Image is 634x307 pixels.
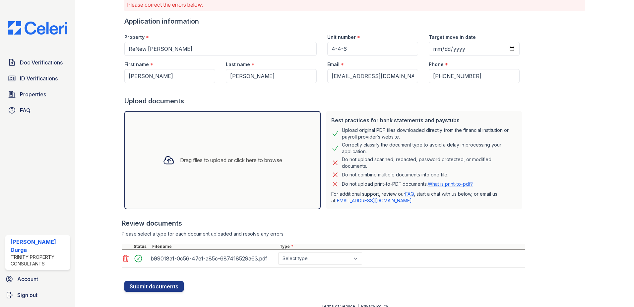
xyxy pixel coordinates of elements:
[342,156,517,169] div: Do not upload scanned, redacted, password protected, or modified documents.
[5,88,70,101] a: Properties
[429,61,444,68] label: Phone
[124,61,149,68] label: First name
[20,90,46,98] span: Properties
[327,34,356,41] label: Unit number
[428,181,473,187] a: What is print-to-pdf?
[132,244,151,249] div: Status
[17,291,37,299] span: Sign out
[20,58,63,66] span: Doc Verifications
[342,142,517,155] div: Correctly classify the document type to avoid a delay in processing your application.
[5,72,70,85] a: ID Verifications
[429,34,476,41] label: Target move in date
[278,244,525,249] div: Type
[3,21,73,35] img: CE_Logo_Blue-a8612792a0a2168367f1c8372b55b34899dd931a85d93a1a3d3e32e68fde9ad4.png
[122,219,525,228] div: Review documents
[342,127,517,140] div: Upload original PDF files downloaded directly from the financial institution or payroll provider’...
[3,288,73,302] a: Sign out
[122,231,525,237] div: Please select a type for each document uploaded and resolve any errors.
[151,244,278,249] div: Filename
[342,171,448,179] div: Do not combine multiple documents into one file.
[180,156,282,164] div: Drag files to upload or click here to browse
[17,275,38,283] span: Account
[5,56,70,69] a: Doc Verifications
[5,104,70,117] a: FAQ
[335,198,412,203] a: [EMAIL_ADDRESS][DOMAIN_NAME]
[327,61,340,68] label: Email
[342,181,473,187] p: Do not upload print-to-PDF documents.
[226,61,250,68] label: Last name
[405,191,414,197] a: FAQ
[331,116,517,124] div: Best practices for bank statements and paystubs
[124,96,525,106] div: Upload documents
[124,17,525,26] div: Application information
[127,1,582,9] p: Please correct the errors below.
[331,191,517,204] p: For additional support, review our , start a chat with us below, or email us at
[20,74,58,82] span: ID Verifications
[151,253,276,264] div: b99018a1-0c56-47e1-a85c-687418529a63.pdf
[3,272,73,286] a: Account
[124,34,145,41] label: Property
[124,281,184,292] button: Submit documents
[20,106,31,114] span: FAQ
[11,254,67,267] div: Trinity Property Consultants
[11,238,67,254] div: [PERSON_NAME] Durga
